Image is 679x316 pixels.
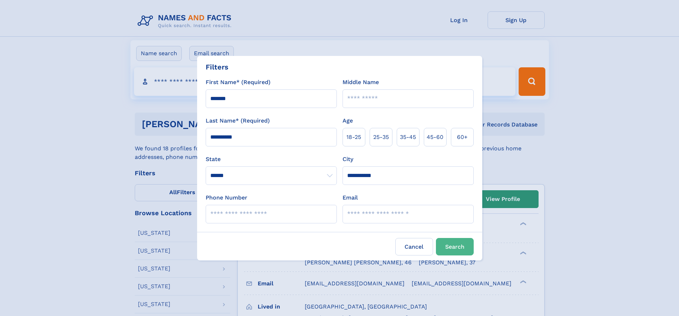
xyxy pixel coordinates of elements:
[343,155,353,164] label: City
[206,62,228,72] div: Filters
[395,238,433,255] label: Cancel
[343,116,353,125] label: Age
[206,193,247,202] label: Phone Number
[373,133,389,141] span: 25‑35
[346,133,361,141] span: 18‑25
[206,155,337,164] label: State
[457,133,468,141] span: 60+
[206,78,271,87] label: First Name* (Required)
[206,116,270,125] label: Last Name* (Required)
[343,193,358,202] label: Email
[400,133,416,141] span: 35‑45
[427,133,443,141] span: 45‑60
[436,238,474,255] button: Search
[343,78,379,87] label: Middle Name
